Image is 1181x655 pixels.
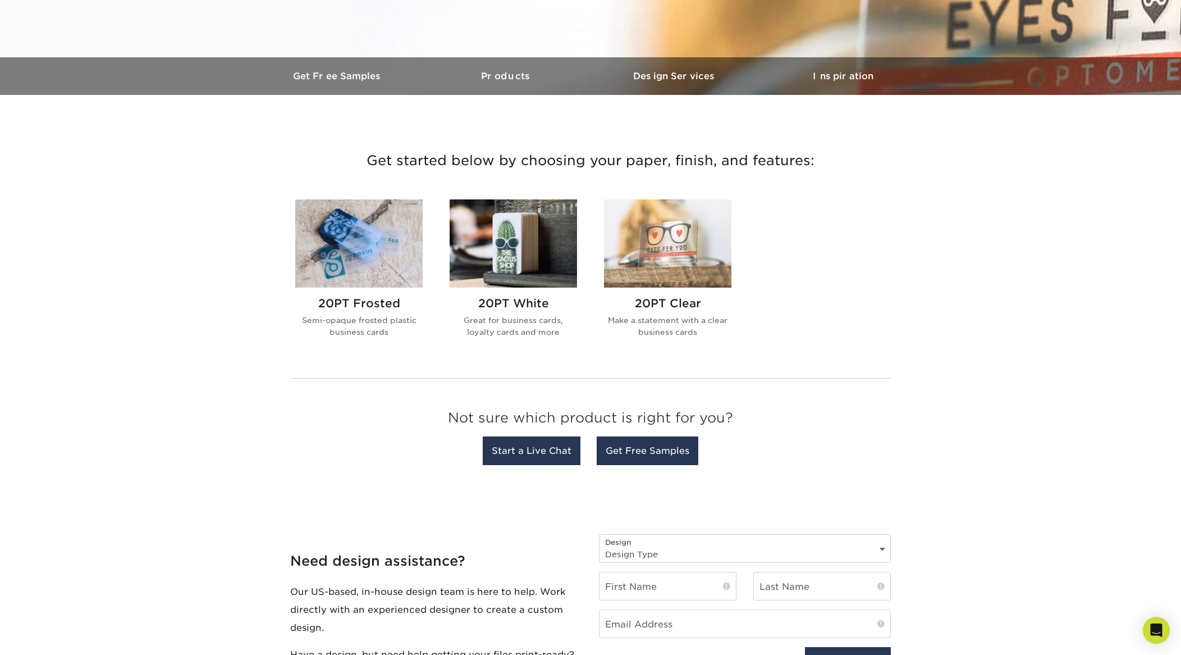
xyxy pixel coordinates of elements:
[295,315,423,338] p: Semi-opaque frosted plastic business cards
[1143,617,1170,644] div: Open Intercom Messenger
[450,315,577,338] p: Great for business cards, loyalty cards and more
[759,71,927,81] h3: Inspiration
[254,57,422,95] a: Get Free Samples
[450,297,577,310] h2: 20PT White
[295,199,423,356] a: 20PT Frosted Plastic Cards 20PT Frosted Semi-opaque frosted plastic business cards
[295,199,423,288] img: 20PT Frosted Plastic Cards
[262,135,919,186] h3: Get started below by choosing your paper, finish, and features:
[759,57,927,95] a: Inspiration
[590,57,759,95] a: Design Services
[604,199,731,356] a: 20PT Clear Plastic Cards 20PT Clear Make a statement with a clear business cards
[290,553,582,569] h4: Need design assistance?
[450,199,577,288] img: 20PT White Plastic Cards
[483,436,580,465] a: Start a Live Chat
[604,315,731,338] p: Make a statement with a clear business cards
[590,71,759,81] h3: Design Services
[450,199,577,356] a: 20PT White Plastic Cards 20PT White Great for business cards, loyalty cards and more
[295,297,423,310] h2: 20PT Frosted
[422,71,590,81] h3: Products
[604,199,731,288] img: 20PT Clear Plastic Cards
[422,57,590,95] a: Products
[254,71,422,81] h3: Get Free Samples
[290,401,891,440] h3: Not sure which product is right for you?
[604,297,731,310] h2: 20PT Clear
[290,583,582,636] p: Our US-based, in-house design team is here to help. Work directly with an experienced designer to...
[597,436,698,465] a: Get Free Samples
